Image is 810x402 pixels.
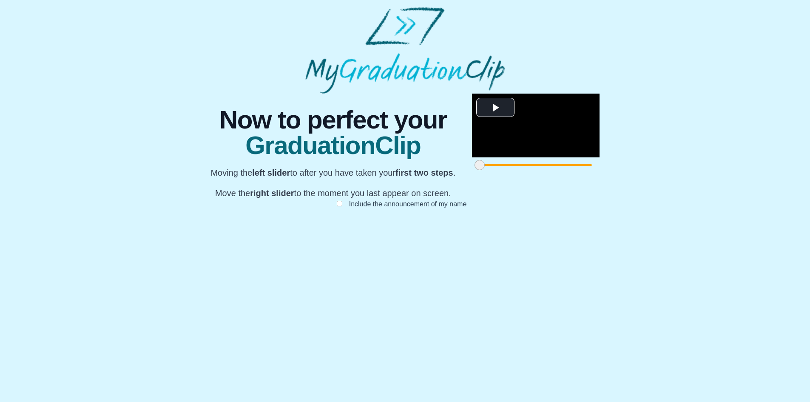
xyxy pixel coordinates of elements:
[210,187,455,199] p: Move the to the moment you last appear on screen.
[250,188,294,198] b: right slider
[305,7,504,94] img: MyGraduationClip
[252,168,290,177] b: left slider
[395,168,453,177] b: first two steps
[472,94,600,157] div: Video Player
[210,167,455,179] p: Moving the to after you have taken your .
[476,98,514,117] button: Play Video
[342,197,474,211] label: Include the announcement of my name
[210,107,455,133] span: Now to perfect your
[210,133,455,158] span: GraduationClip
